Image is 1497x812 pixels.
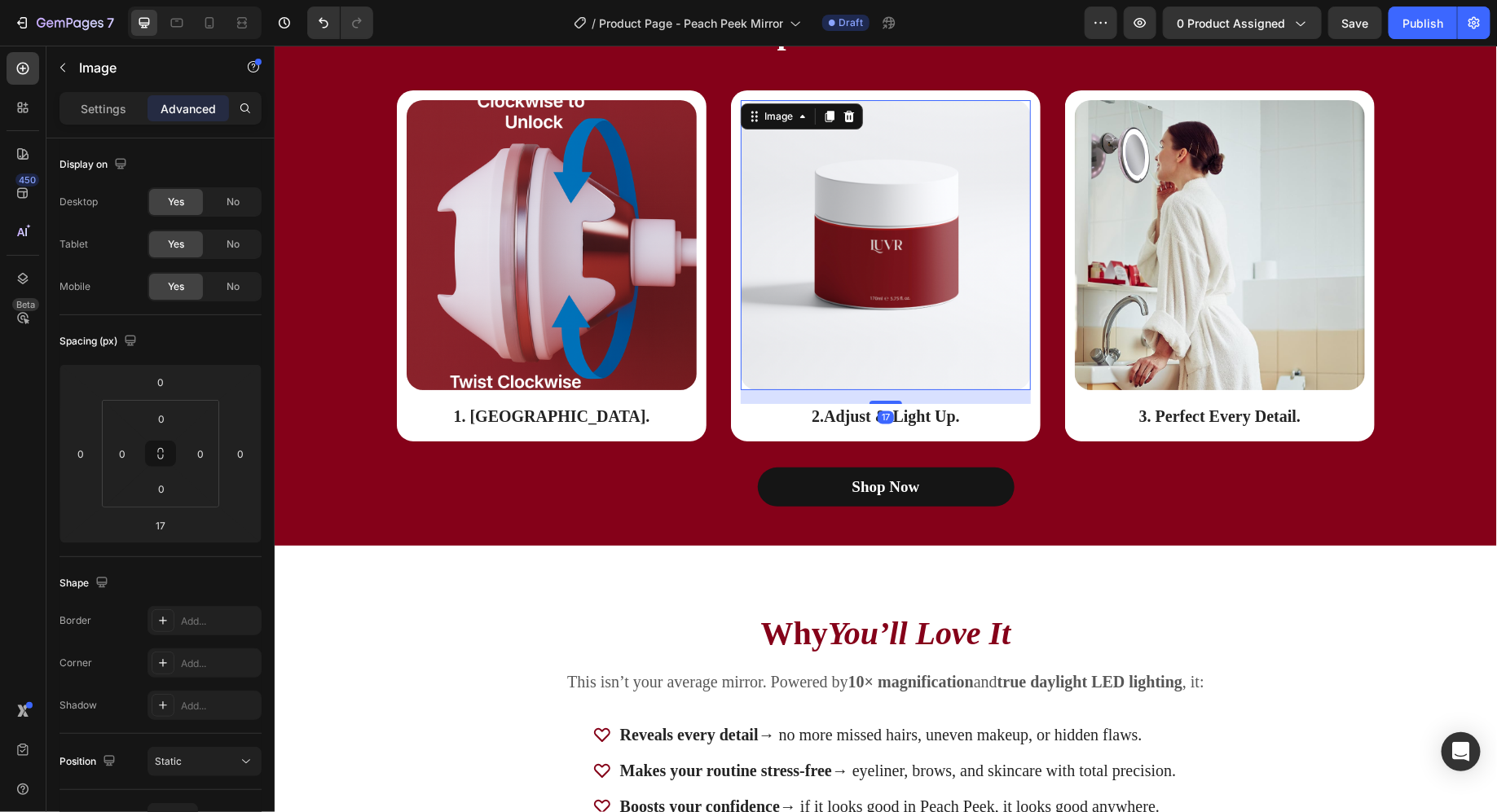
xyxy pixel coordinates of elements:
a: Shop Now [483,422,740,461]
button: Static [147,747,262,776]
input: 0px [188,441,213,466]
button: 0 product assigned [1163,7,1322,39]
strong: Adjust & Light Up [549,362,681,380]
p: → if it looks good in Peach Peek, it looks good anywhere. [346,750,902,771]
div: Desktop [59,195,98,209]
p: Image [79,58,218,77]
input: 0 [144,370,177,394]
button: Save [1328,7,1382,39]
input: 0px [145,476,178,501]
div: Border [59,613,91,628]
span: / [592,15,596,32]
span: No [227,195,240,209]
div: 17 [603,365,619,378]
input: 0px [145,406,178,431]
span: Yes [168,195,184,209]
div: Display on [59,154,130,176]
strong: 10× magnification [574,627,699,645]
input: 17 [144,513,177,538]
span: Product Page - Peach Peek Mirror [599,15,783,32]
button: 7 [7,7,121,39]
p: This isn’t your average mirror. Powered by and , it: [124,625,1099,647]
span: Yes [168,237,184,252]
div: Corner [59,656,92,670]
input: 0px [110,441,134,466]
button: Publish [1389,7,1457,39]
span: Yes [168,279,184,294]
strong: Boosts your confidence [346,752,505,770]
div: Mobile [59,279,90,294]
div: Add... [181,656,258,671]
div: Spacing (px) [59,331,140,353]
strong: Why [487,569,553,606]
iframe: Design area [275,46,1497,812]
div: Shop Now [578,432,645,452]
div: Position [59,751,119,773]
strong: true daylight LED lighting [723,627,908,645]
strong: Reveals every detail [346,680,484,698]
p: 7 [107,13,114,33]
div: Publish [1402,15,1443,32]
img: gempages_579896476411364100-9c4198a9-1e02-4965-9143-88338b7141b5.png [466,55,756,345]
p: → eyeliner, brows, and skincare with total precision. [346,714,902,735]
div: Add... [181,699,258,713]
div: Open Intercom Messenger [1442,732,1481,771]
div: Shape [59,573,112,595]
strong: Makes your routine stress-free [346,716,557,734]
div: Add... [181,614,258,629]
p: 2. . [468,360,755,381]
span: Save [1342,16,1369,30]
span: No [227,237,240,252]
span: Draft [839,15,863,30]
img: gempages_579896476411364100-e3ac1d15-4095-49a3-971f-a33d106f5a1a.png [800,55,1090,345]
p: → no more missed hairs, uneven makeup, or hidden flaws. [346,678,902,700]
p: 3. Perfect Every Detail. [802,360,1089,381]
div: Tablet [59,237,88,252]
div: 450 [15,173,39,187]
p: Settings [81,100,126,117]
div: Shadow [59,698,97,713]
input: 0 [228,441,253,466]
span: 0 product assigned [1177,15,1285,32]
div: Beta [12,298,39,311]
span: Static [155,755,182,767]
input: 0 [68,441,93,466]
p: Advanced [161,100,216,117]
div: Image [487,64,522,78]
div: Undo/Redo [307,7,373,39]
span: No [227,279,240,294]
strong: You’ll Love It [553,569,736,606]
